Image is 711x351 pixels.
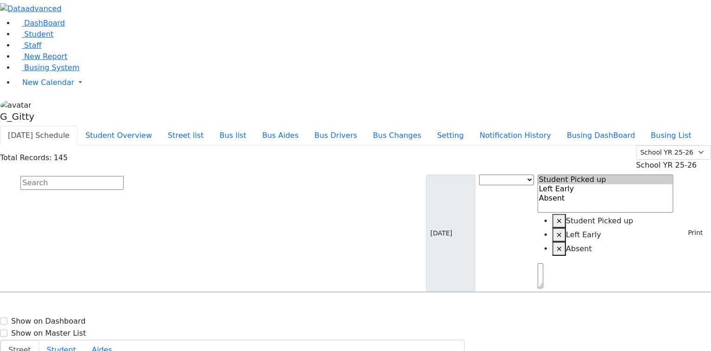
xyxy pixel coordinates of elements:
button: Bus Changes [365,126,429,145]
button: Bus Aides [254,126,306,145]
a: New Report [15,52,67,61]
li: Absent [553,242,674,256]
button: Student Overview [78,126,160,145]
span: Absent [566,244,592,253]
option: Student Picked up [538,175,673,184]
span: Student [24,30,53,39]
label: Show on Dashboard [11,316,86,327]
button: Bus list [211,126,254,145]
button: Busing List [643,126,699,145]
span: × [556,216,562,225]
a: DashBoard [15,19,65,27]
li: Left Early [553,228,674,242]
span: DashBoard [24,19,65,27]
span: School YR 25-26 [636,161,697,169]
a: Student [15,30,53,39]
option: Left Early [538,184,673,194]
a: New Calendar [15,73,711,92]
button: Setting [429,126,472,145]
li: Student Picked up [553,214,674,228]
button: Street list [160,126,211,145]
input: Search [20,176,124,190]
span: Staff [24,41,41,50]
span: Busing System [24,63,79,72]
textarea: Search [538,263,543,288]
button: Remove item [553,242,566,256]
span: Student Picked up [566,216,633,225]
span: New Report [24,52,67,61]
span: × [556,244,562,253]
a: Busing System [15,63,79,72]
button: Print [677,226,707,240]
button: Remove item [553,214,566,228]
select: Default select example [636,145,711,160]
button: Bus Drivers [307,126,365,145]
option: Absent [538,194,673,203]
button: Remove item [553,228,566,242]
span: 145 [53,153,68,162]
button: Notification History [472,126,559,145]
span: × [556,230,562,239]
span: Left Early [566,230,601,239]
label: Show on Master List [11,328,86,339]
a: Staff [15,41,41,50]
span: New Calendar [22,78,74,87]
button: Busing DashBoard [559,126,643,145]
